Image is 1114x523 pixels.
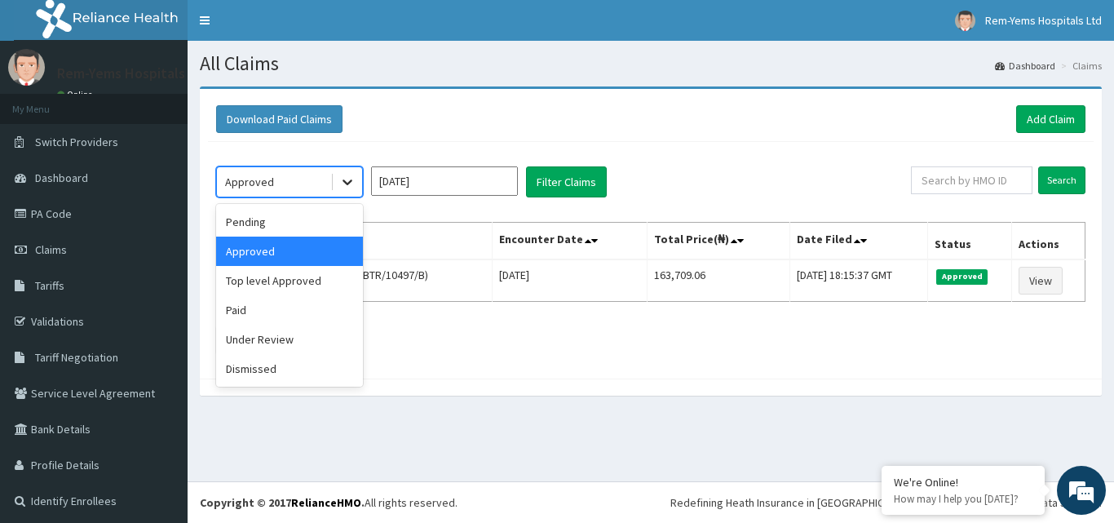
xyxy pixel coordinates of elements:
[985,13,1102,28] span: Rem-Yems Hospitals Ltd
[57,89,96,100] a: Online
[1012,223,1085,260] th: Actions
[30,82,66,122] img: d_794563401_company_1708531726252_794563401
[647,259,789,302] td: 163,709.06
[200,53,1102,74] h1: All Claims
[894,475,1032,490] div: We're Online!
[1016,105,1085,133] a: Add Claim
[85,91,274,113] div: Chat with us now
[95,157,225,322] span: We're online!
[57,66,210,81] p: Rem-Yems Hospitals Ltd
[670,494,1102,511] div: Redefining Heath Insurance in [GEOGRAPHIC_DATA] using Telemedicine and Data Science!
[225,174,274,190] div: Approved
[647,223,789,260] th: Total Price(₦)
[200,495,365,510] strong: Copyright © 2017 .
[216,325,363,354] div: Under Review
[493,259,647,302] td: [DATE]
[955,11,975,31] img: User Image
[790,259,928,302] td: [DATE] 18:15:37 GMT
[8,49,45,86] img: User Image
[35,135,118,149] span: Switch Providers
[8,349,311,406] textarea: Type your message and hit 'Enter'
[35,278,64,293] span: Tariffs
[216,237,363,266] div: Approved
[995,59,1055,73] a: Dashboard
[216,207,363,237] div: Pending
[1057,59,1102,73] li: Claims
[936,269,988,284] span: Approved
[216,105,343,133] button: Download Paid Claims
[928,223,1012,260] th: Status
[188,481,1114,523] footer: All rights reserved.
[526,166,607,197] button: Filter Claims
[216,266,363,295] div: Top level Approved
[35,350,118,365] span: Tariff Negotiation
[1038,166,1085,194] input: Search
[493,223,647,260] th: Encounter Date
[894,492,1032,506] p: How may I help you today?
[267,8,307,47] div: Minimize live chat window
[790,223,928,260] th: Date Filed
[35,242,67,257] span: Claims
[371,166,518,196] input: Select Month and Year
[1019,267,1063,295] a: View
[216,295,363,325] div: Paid
[911,166,1032,194] input: Search by HMO ID
[291,495,361,510] a: RelianceHMO
[35,171,88,185] span: Dashboard
[216,354,363,383] div: Dismissed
